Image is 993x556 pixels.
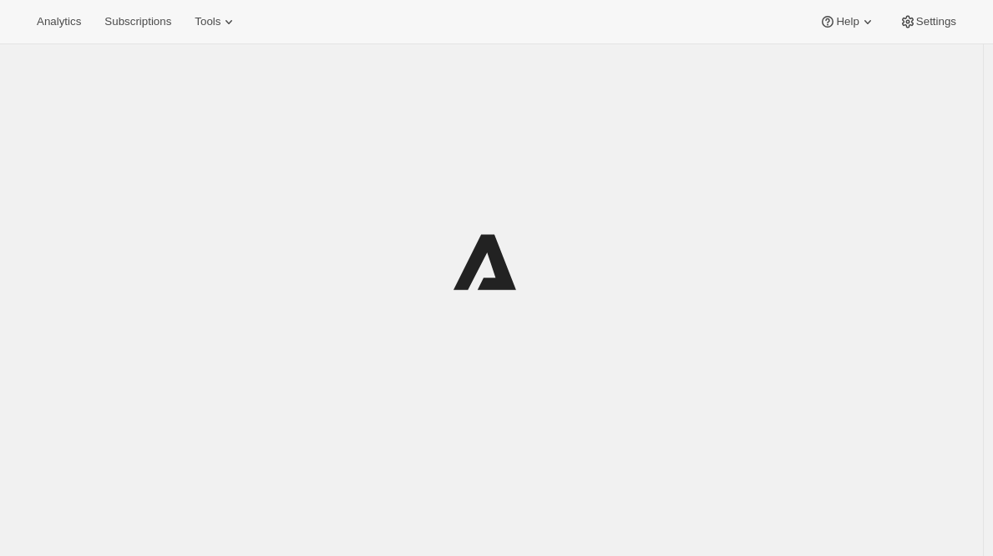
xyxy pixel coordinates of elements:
[195,15,220,28] span: Tools
[916,15,956,28] span: Settings
[889,10,966,33] button: Settings
[836,15,859,28] span: Help
[94,10,181,33] button: Subscriptions
[809,10,885,33] button: Help
[27,10,91,33] button: Analytics
[104,15,171,28] span: Subscriptions
[185,10,247,33] button: Tools
[37,15,81,28] span: Analytics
